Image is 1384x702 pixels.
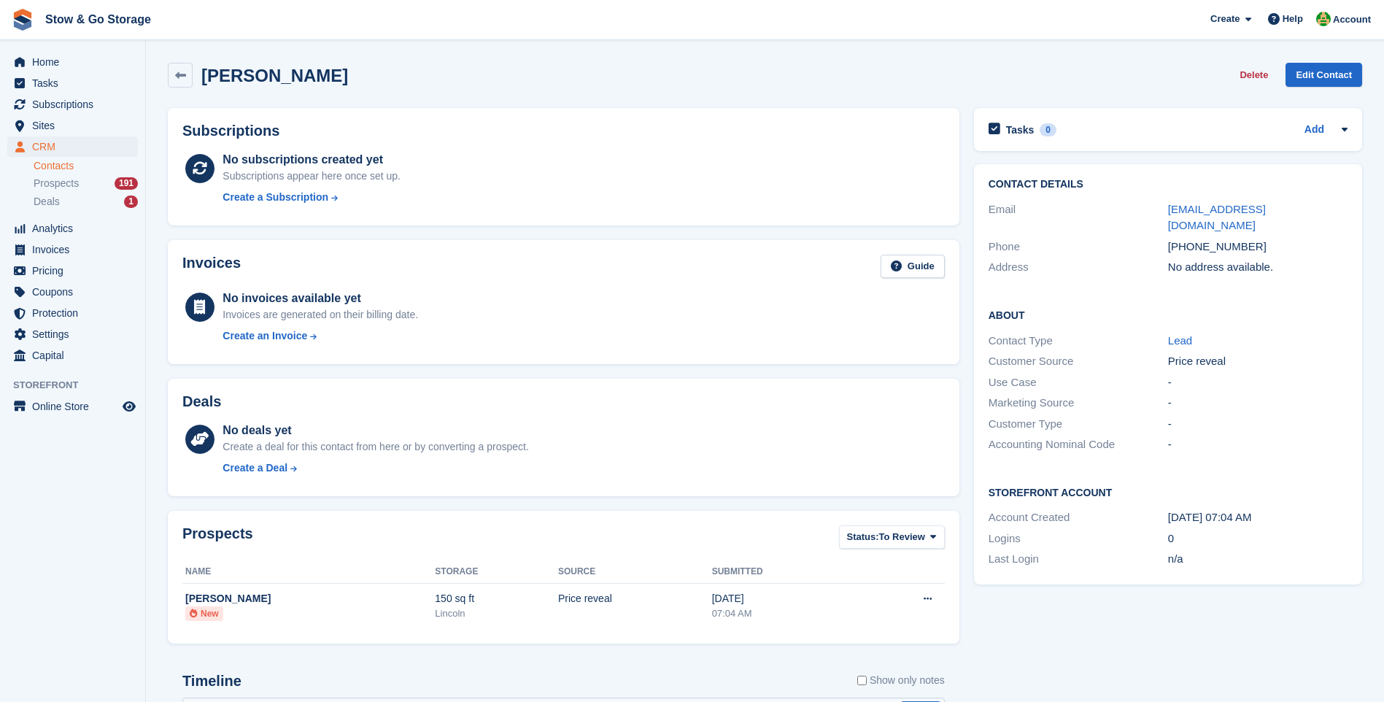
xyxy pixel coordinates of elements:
[32,136,120,157] span: CRM
[7,52,138,72] a: menu
[7,324,138,344] a: menu
[1168,416,1348,433] div: -
[120,398,138,415] a: Preview store
[201,66,348,85] h2: [PERSON_NAME]
[1333,12,1371,27] span: Account
[223,151,401,169] div: No subscriptions created yet
[1304,122,1324,139] a: Add
[223,328,418,344] a: Create an Invoice
[7,136,138,157] a: menu
[32,218,120,239] span: Analytics
[989,307,1348,322] h2: About
[989,485,1348,499] h2: Storefront Account
[1210,12,1240,26] span: Create
[7,303,138,323] a: menu
[989,201,1168,234] div: Email
[1168,395,1348,412] div: -
[185,591,435,606] div: [PERSON_NAME]
[115,177,138,190] div: 191
[223,460,287,476] div: Create a Deal
[847,530,879,544] span: Status:
[34,177,79,190] span: Prospects
[435,606,558,621] div: Lincoln
[989,509,1168,526] div: Account Created
[32,396,120,417] span: Online Store
[1234,63,1274,87] button: Delete
[124,196,138,208] div: 1
[1283,12,1303,26] span: Help
[7,261,138,281] a: menu
[712,560,858,584] th: Submitted
[34,159,138,173] a: Contacts
[32,324,120,344] span: Settings
[1168,203,1266,232] a: [EMAIL_ADDRESS][DOMAIN_NAME]
[989,259,1168,276] div: Address
[32,282,120,302] span: Coupons
[34,195,60,209] span: Deals
[558,591,712,606] div: Price reveal
[32,303,120,323] span: Protection
[1316,12,1331,26] img: Alex Taylor
[7,396,138,417] a: menu
[558,560,712,584] th: Source
[989,395,1168,412] div: Marketing Source
[223,190,328,205] div: Create a Subscription
[39,7,157,31] a: Stow & Go Storage
[989,179,1348,190] h2: Contact Details
[712,591,858,606] div: [DATE]
[223,439,528,455] div: Create a deal for this contact from here or by converting a prospect.
[435,591,558,606] div: 150 sq ft
[7,218,138,239] a: menu
[989,333,1168,350] div: Contact Type
[1168,374,1348,391] div: -
[34,176,138,191] a: Prospects 191
[34,194,138,209] a: Deals 1
[989,531,1168,547] div: Logins
[223,190,401,205] a: Create a Subscription
[989,353,1168,370] div: Customer Source
[989,416,1168,433] div: Customer Type
[12,9,34,31] img: stora-icon-8386f47178a22dfd0bd8f6a31ec36ba5ce8667c1dd55bd0f319d3a0aa187defe.svg
[989,551,1168,568] div: Last Login
[223,290,418,307] div: No invoices available yet
[223,307,418,323] div: Invoices are generated on their billing date.
[1168,353,1348,370] div: Price reveal
[223,422,528,439] div: No deals yet
[839,525,945,549] button: Status: To Review
[712,606,858,621] div: 07:04 AM
[1168,531,1348,547] div: 0
[7,345,138,366] a: menu
[32,261,120,281] span: Pricing
[32,345,120,366] span: Capital
[223,169,401,184] div: Subscriptions appear here once set up.
[7,94,138,115] a: menu
[1168,239,1348,255] div: [PHONE_NUMBER]
[182,560,435,584] th: Name
[989,436,1168,453] div: Accounting Nominal Code
[857,673,945,688] label: Show only notes
[989,374,1168,391] div: Use Case
[881,255,945,279] a: Guide
[857,673,867,688] input: Show only notes
[32,52,120,72] span: Home
[32,115,120,136] span: Sites
[182,525,253,552] h2: Prospects
[7,115,138,136] a: menu
[1168,436,1348,453] div: -
[32,239,120,260] span: Invoices
[435,560,558,584] th: Storage
[223,460,528,476] a: Create a Deal
[1006,123,1035,136] h2: Tasks
[989,239,1168,255] div: Phone
[32,73,120,93] span: Tasks
[182,393,221,410] h2: Deals
[182,673,241,690] h2: Timeline
[1168,551,1348,568] div: n/a
[185,606,223,621] li: New
[7,282,138,302] a: menu
[182,255,241,279] h2: Invoices
[182,123,945,139] h2: Subscriptions
[1040,123,1056,136] div: 0
[1168,259,1348,276] div: No address available.
[32,94,120,115] span: Subscriptions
